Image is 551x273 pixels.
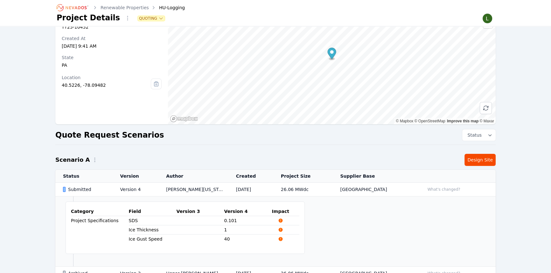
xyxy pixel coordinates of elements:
th: Supplier Base [332,170,417,183]
td: Project Specifications [71,216,129,244]
div: PA [62,62,162,68]
span: Status [465,132,482,138]
td: 1 [224,225,272,235]
div: [DATE] 9:41 AM [62,43,162,49]
div: Location [62,74,151,81]
a: OpenStreetMap [415,119,445,123]
button: Status [462,129,496,141]
h2: Scenario A [55,155,90,164]
h1: Project Details [57,13,120,23]
img: Lamar Washington [482,13,492,24]
div: HU-Logging [150,4,185,11]
a: Design Site [464,154,496,166]
h2: Quote Request Scenarios [55,130,164,140]
button: Quoting [138,16,165,21]
th: Status [55,170,113,183]
div: TT25-10452 [62,24,162,30]
button: What's changed? [425,186,463,193]
div: 40.5226, -78.09482 [62,82,151,88]
a: Mapbox [396,119,413,123]
a: Renewable Properties [101,4,149,11]
a: Mapbox homepage [170,115,198,122]
a: Maxar [479,119,494,123]
span: Impacts Structural Calculations [272,218,289,223]
div: Submitted [63,186,109,193]
div: Created At [62,35,162,42]
th: Project Size [273,170,333,183]
th: Version 3 [177,207,224,216]
div: State [62,54,162,61]
td: Ice Gust Speed [129,235,177,243]
nav: Breadcrumb [57,3,185,13]
td: 26.06 MWdc [273,183,333,196]
td: SDS [129,216,177,225]
th: Version 4 [224,207,272,216]
th: Author [158,170,228,183]
div: Map marker [327,48,336,61]
span: Impacts Structural Calculations [272,227,289,232]
td: [PERSON_NAME][US_STATE] [158,183,228,196]
a: Improve this map [447,119,478,123]
th: Field [129,207,177,216]
td: 0.101 [224,216,272,225]
th: Category [71,207,129,216]
th: Version [113,170,159,183]
th: Created [228,170,273,183]
td: Ice Thickness [129,225,177,234]
span: Impacts Structural Calculations [272,236,289,242]
th: Impact [272,207,299,216]
tr: SubmittedVersion 4[PERSON_NAME][US_STATE][DATE]26.06 MWdc[GEOGRAPHIC_DATA]What's changed? [55,183,496,196]
td: [GEOGRAPHIC_DATA] [332,183,417,196]
td: 40 [224,235,272,244]
td: Version 4 [113,183,159,196]
td: [DATE] [228,183,273,196]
